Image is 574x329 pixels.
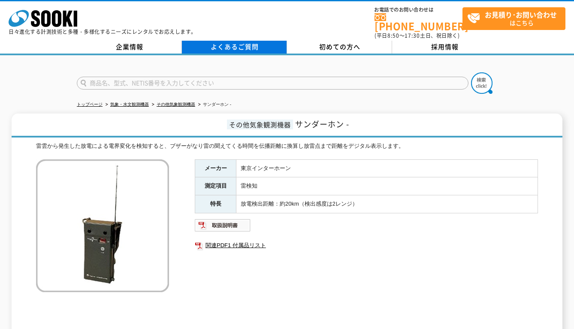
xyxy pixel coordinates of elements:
[467,8,565,29] span: はこちら
[236,195,538,213] td: 放電検出距離：約20km（検出感度は2レンジ）
[182,41,287,54] a: よくあるご質問
[36,159,169,292] img: サンダーホン -
[375,32,459,39] span: (平日 ～ 土日、祝日除く)
[295,118,349,130] span: サンダーホン -
[462,7,565,30] a: お見積り･お問い合わせはこちら
[387,32,399,39] span: 8:50
[36,142,538,151] div: 雷雲から発生した放電による電界変化を検知すると、ブザーがなり雷の聞えてくる時間を伝播距離に換算し放雷点まで距離をデジタル表示します。
[227,120,293,129] span: その他気象観測機器
[392,41,497,54] a: 採用情報
[110,102,149,107] a: 気象・水文観測機器
[157,102,195,107] a: その他気象観測機器
[9,29,196,34] p: 日々進化する計測技術と多種・多様化するニーズにレンタルでお応えします。
[375,7,462,12] span: お電話でのお問い合わせは
[195,159,236,177] th: メーカー
[236,159,538,177] td: 東京インターホーン
[195,240,538,251] a: 関連PDF1 付属品リスト
[287,41,392,54] a: 初めての方へ
[236,177,538,195] td: 雷検知
[319,42,360,51] span: 初めての方へ
[77,41,182,54] a: 企業情報
[195,195,236,213] th: 特長
[195,224,251,230] a: 取扱説明書
[195,177,236,195] th: 測定項目
[77,102,103,107] a: トップページ
[405,32,420,39] span: 17:30
[77,77,468,90] input: 商品名、型式、NETIS番号を入力してください
[471,72,492,94] img: btn_search.png
[485,9,557,20] strong: お見積り･お問い合わせ
[196,100,231,109] li: サンダーホン -
[195,218,251,232] img: 取扱説明書
[375,13,462,31] a: [PHONE_NUMBER]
